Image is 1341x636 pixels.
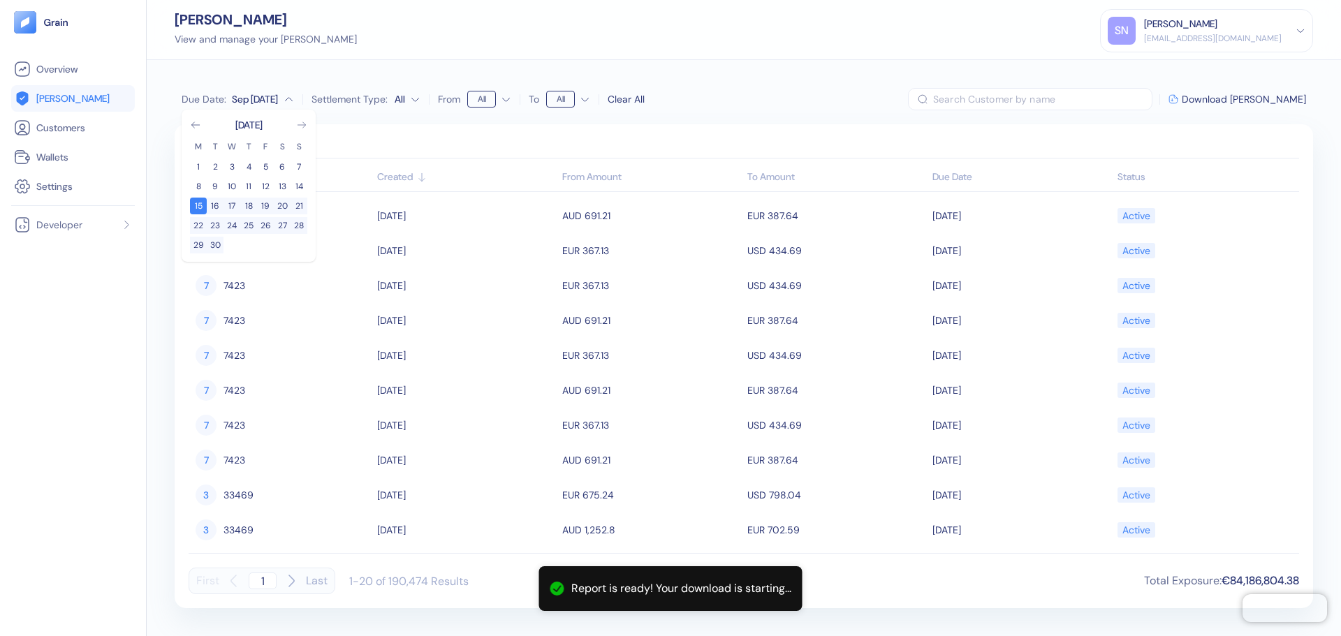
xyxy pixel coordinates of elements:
button: 11 [240,178,257,195]
label: To [529,94,539,104]
td: [DATE] [374,443,559,478]
span: Developer [36,218,82,232]
div: Total Exposure : [1144,572,1299,589]
div: 3 [196,519,217,540]
span: Due Date : [182,92,226,106]
button: 1 [190,158,207,175]
button: From [467,88,511,110]
div: Active [1122,274,1150,297]
th: Wednesday [223,140,240,153]
span: 7423 [223,378,245,402]
button: First [196,568,219,594]
div: Sort ascending [932,170,1111,184]
div: Sort ascending [377,170,555,184]
label: From [438,94,460,104]
td: [DATE] [929,373,1114,408]
th: Friday [257,140,274,153]
td: [DATE] [929,443,1114,478]
button: Go to next month [296,119,307,131]
td: AUD 691.21 [559,198,744,233]
div: 7 [196,310,217,331]
button: 20 [274,198,291,214]
th: Monday [190,140,207,153]
button: 30 [207,237,223,253]
div: [PERSON_NAME] [175,13,357,27]
td: [DATE] [374,268,559,303]
td: [DATE] [374,303,559,338]
a: [PERSON_NAME] [14,90,132,107]
button: Download [PERSON_NAME] [1168,94,1306,104]
div: 7 [196,380,217,401]
span: 7423 [223,413,245,437]
td: [DATE] [374,373,559,408]
div: View and manage your [PERSON_NAME] [175,32,357,47]
div: Clear All [608,92,645,107]
button: 26 [257,217,274,234]
div: Report is ready! Your download is starting... [571,580,791,597]
button: 28 [291,217,307,234]
button: 16 [207,198,223,214]
div: 7 [196,415,217,436]
span: 33469 [223,483,254,507]
button: 3 [223,158,240,175]
span: 33469 [223,518,254,542]
button: Due Date:Sep [DATE] [182,92,294,106]
span: Overview [36,62,78,76]
td: EUR 387.64 [744,303,929,338]
td: [DATE] [929,303,1114,338]
div: Active [1122,309,1150,332]
td: [DATE] [929,233,1114,268]
td: [DATE] [929,478,1114,512]
th: To Amount [744,164,929,192]
div: Sort ascending [1117,170,1292,184]
div: 7 [196,275,217,296]
div: SN [1108,17,1136,45]
th: From Amount [559,164,744,192]
div: [EMAIL_ADDRESS][DOMAIN_NAME] [1144,32,1282,45]
button: 23 [207,217,223,234]
button: Last [306,568,328,594]
button: 12 [257,178,274,195]
a: Settings [14,178,132,195]
span: 7423 [223,309,245,332]
button: 10 [223,178,240,195]
img: logo [43,17,69,27]
td: EUR 387.64 [744,198,929,233]
label: Settlement Type: [312,94,388,104]
button: 8 [190,178,207,195]
td: USD 434.69 [744,233,929,268]
span: [PERSON_NAME] [36,91,110,105]
td: EUR 367.13 [559,233,744,268]
button: Settlement Type: [395,88,420,110]
td: USD 434.69 [744,408,929,443]
div: Active [1122,239,1150,262]
td: AUD 691.21 [559,443,744,478]
a: Overview [14,61,132,77]
td: USD 434.69 [744,268,929,303]
td: EUR 675.24 [559,478,744,512]
th: Saturday [274,140,291,153]
button: 19 [257,198,274,214]
td: USD 798.04 [744,478,929,512]
td: EUR 367.13 [559,338,744,373]
button: 7 [291,158,307,175]
div: Active [1122,518,1150,542]
button: 4 [240,158,257,175]
button: 2 [207,158,223,175]
div: Active [1122,413,1150,437]
button: To [546,88,590,110]
th: Tuesday [207,140,223,153]
td: AUD 1,252.8 [559,512,744,547]
div: Active [1122,448,1150,472]
div: Sep [DATE] [232,92,278,106]
div: Active [1122,204,1150,228]
button: 22 [190,217,207,234]
button: 18 [240,198,257,214]
td: EUR 387.64 [744,443,929,478]
div: 7 [196,450,217,471]
span: 7423 [223,448,245,472]
td: AUD 691.21 [559,373,744,408]
td: [DATE] [374,478,559,512]
td: [DATE] [374,408,559,443]
button: 29 [190,237,207,253]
